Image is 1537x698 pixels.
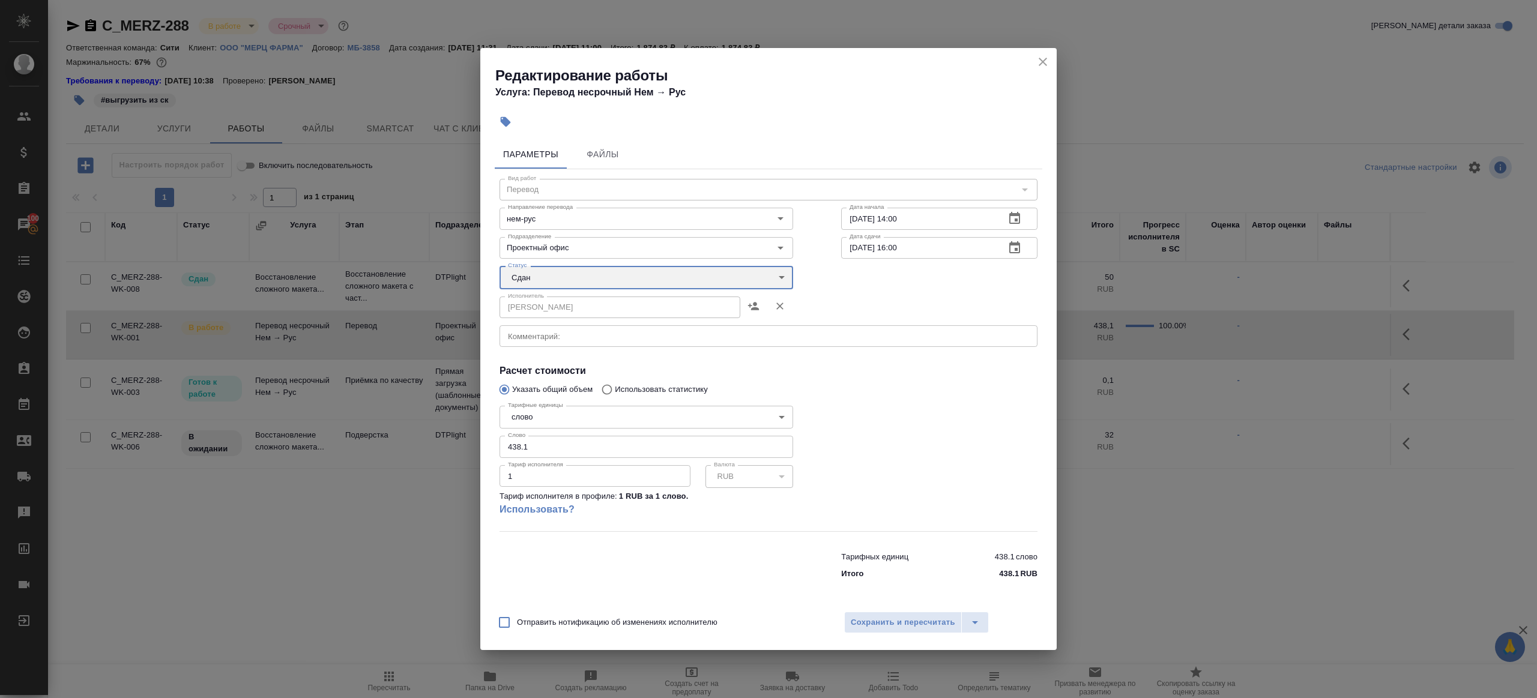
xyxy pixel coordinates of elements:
[495,66,1057,85] h2: Редактирование работы
[500,502,793,517] a: Использовать?
[1034,53,1052,71] button: close
[500,364,1037,378] h4: Расчет стоимости
[995,551,1015,563] p: 438.1
[844,612,962,633] button: Сохранить и пересчитать
[517,616,717,628] span: Отправить нотификацию об изменениях исполнителю
[841,551,908,563] p: Тарифных единиц
[772,210,789,227] button: Open
[772,239,789,256] button: Open
[1020,568,1037,580] p: RUB
[844,612,989,633] div: split button
[502,147,560,162] span: Параметры
[500,266,793,289] div: Сдан
[619,490,689,502] p: 1 RUB за 1 слово .
[508,272,534,283] button: Сдан
[767,292,793,320] button: Удалить
[495,85,1057,100] h4: Услуга: Перевод несрочный Нем → Рус
[851,616,955,630] span: Сохранить и пересчитать
[500,406,793,429] div: слово
[574,147,632,162] span: Файлы
[1016,551,1037,563] p: слово
[999,568,1019,580] p: 438.1
[841,568,863,580] p: Итого
[508,412,536,422] button: слово
[500,490,617,502] p: Тариф исполнителя в профиле:
[740,292,767,320] button: Назначить
[705,465,794,488] div: RUB
[492,109,519,135] button: Добавить тэг
[714,471,737,481] button: RUB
